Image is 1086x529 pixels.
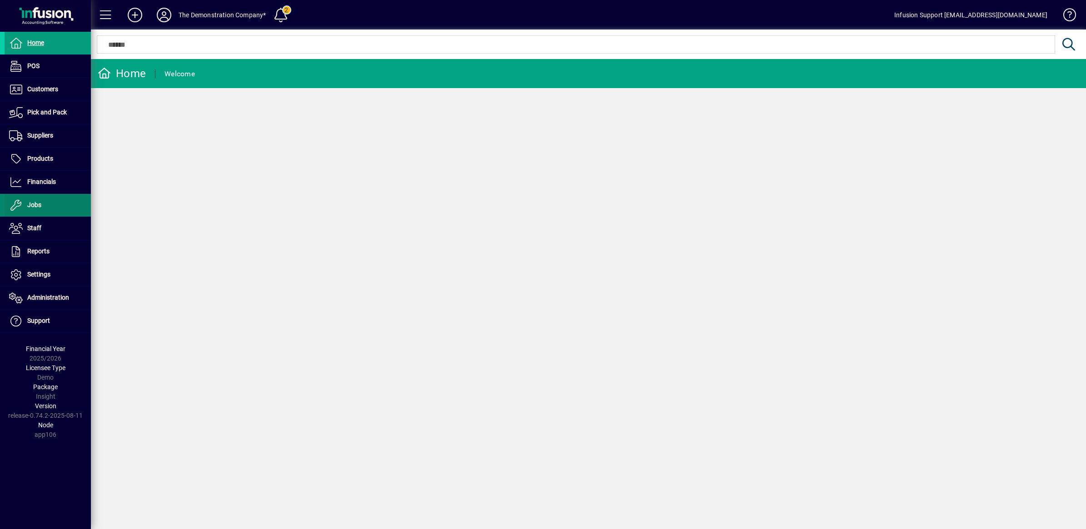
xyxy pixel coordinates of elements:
[26,364,65,371] span: Licensee Type
[1056,2,1075,31] a: Knowledge Base
[5,171,91,193] a: Financials
[27,178,56,185] span: Financials
[38,421,53,429] span: Node
[149,7,179,23] button: Profile
[98,66,146,81] div: Home
[5,287,91,309] a: Administration
[5,217,91,240] a: Staff
[27,317,50,324] span: Support
[5,194,91,217] a: Jobs
[5,240,91,263] a: Reports
[120,7,149,23] button: Add
[27,85,58,93] span: Customers
[27,62,40,69] span: POS
[33,383,58,391] span: Package
[27,109,67,116] span: Pick and Pack
[894,8,1047,22] div: Infusion Support [EMAIL_ADDRESS][DOMAIN_NAME]
[27,39,44,46] span: Home
[5,124,91,147] a: Suppliers
[27,155,53,162] span: Products
[5,78,91,101] a: Customers
[27,201,41,208] span: Jobs
[27,224,41,232] span: Staff
[35,402,56,410] span: Version
[5,101,91,124] a: Pick and Pack
[5,148,91,170] a: Products
[5,310,91,332] a: Support
[27,132,53,139] span: Suppliers
[5,55,91,78] a: POS
[27,294,69,301] span: Administration
[5,263,91,286] a: Settings
[164,67,195,81] div: Welcome
[27,271,50,278] span: Settings
[179,8,266,22] div: The Demonstration Company*
[27,247,50,255] span: Reports
[26,345,65,352] span: Financial Year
